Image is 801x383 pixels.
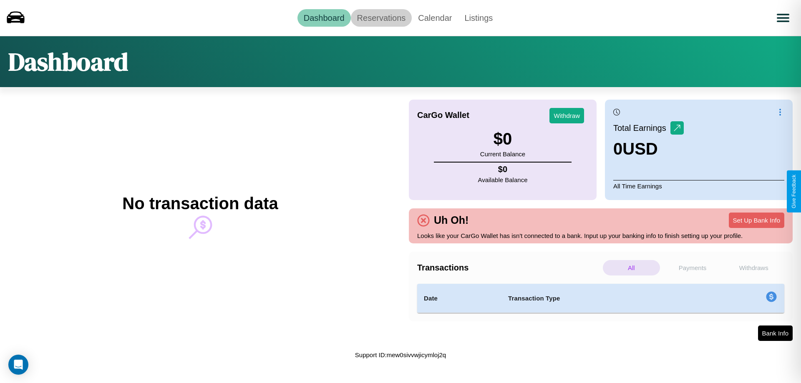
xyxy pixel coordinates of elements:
a: Reservations [351,9,412,27]
h2: No transaction data [122,194,278,213]
button: Withdraw [549,108,584,123]
table: simple table [417,284,784,313]
h3: $ 0 [480,130,525,148]
div: Give Feedback [791,175,797,208]
button: Set Up Bank Info [729,213,784,228]
h4: Transactions [417,263,601,273]
p: Looks like your CarGo Wallet has isn't connected to a bank. Input up your banking info to finish ... [417,230,784,241]
h4: CarGo Wallet [417,110,469,120]
a: Calendar [412,9,458,27]
p: Support ID: mew0sivvwjicymloj2q [355,349,446,360]
div: Open Intercom Messenger [8,355,28,375]
h1: Dashboard [8,45,128,79]
button: Open menu [771,6,795,30]
h4: Transaction Type [508,293,698,303]
h4: Uh Oh! [430,214,473,226]
p: Withdraws [725,260,782,275]
button: Bank Info [758,325,793,341]
p: Available Balance [478,174,528,185]
a: Listings [458,9,499,27]
p: Payments [664,260,721,275]
h3: 0 USD [613,140,684,158]
p: All [603,260,660,275]
h4: Date [424,293,495,303]
a: Dashboard [297,9,351,27]
p: All Time Earnings [613,180,784,192]
p: Current Balance [480,148,525,160]
h4: $ 0 [478,165,528,174]
p: Total Earnings [613,120,670,135]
